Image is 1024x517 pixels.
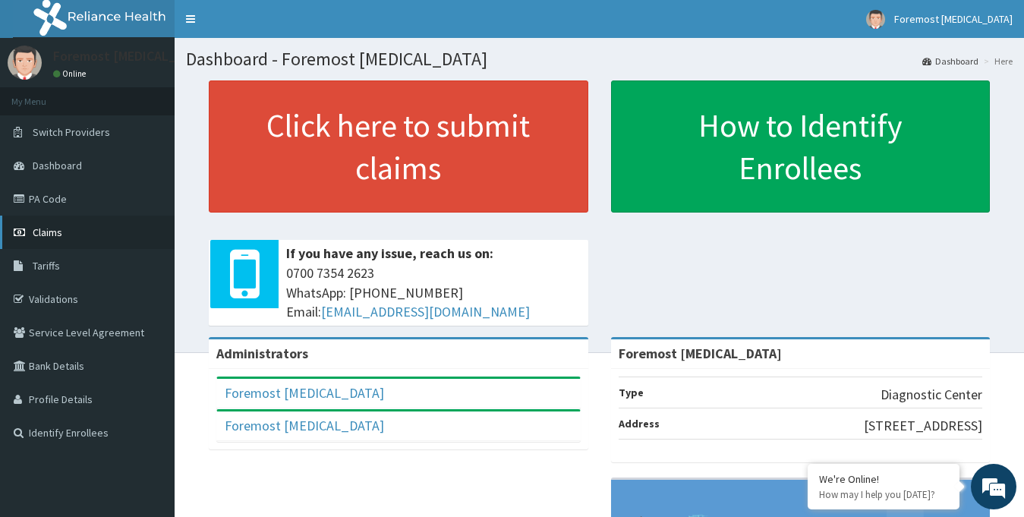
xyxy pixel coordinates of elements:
div: We're Online! [819,472,948,486]
img: d_794563401_company_1708531726252_794563401 [28,76,61,114]
p: Foremost [MEDICAL_DATA] [53,49,213,63]
strong: Foremost [MEDICAL_DATA] [619,345,782,362]
b: Address [619,417,660,430]
a: Click here to submit claims [209,80,588,213]
a: Foremost [MEDICAL_DATA] [225,384,384,402]
p: [STREET_ADDRESS] [864,416,982,436]
span: We're online! [88,159,210,313]
div: Chat with us now [79,85,255,105]
p: Diagnostic Center [881,385,982,405]
b: Administrators [216,345,308,362]
textarea: Type your message and hit 'Enter' [8,351,289,404]
a: Foremost [MEDICAL_DATA] [225,417,384,434]
a: [EMAIL_ADDRESS][DOMAIN_NAME] [321,303,530,320]
span: Foremost [MEDICAL_DATA] [894,12,1013,26]
span: 0700 7354 2623 WhatsApp: [PHONE_NUMBER] Email: [286,263,581,322]
p: How may I help you today? [819,488,948,501]
span: Tariffs [33,259,60,273]
li: Here [980,55,1013,68]
a: Online [53,68,90,79]
a: How to Identify Enrollees [611,80,991,213]
span: Dashboard [33,159,82,172]
img: User Image [8,46,42,80]
span: Claims [33,225,62,239]
b: Type [619,386,644,399]
img: User Image [866,10,885,29]
a: Dashboard [922,55,978,68]
b: If you have any issue, reach us on: [286,244,493,262]
h1: Dashboard - Foremost [MEDICAL_DATA] [186,49,1013,69]
div: Minimize live chat window [249,8,285,44]
span: Switch Providers [33,125,110,139]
